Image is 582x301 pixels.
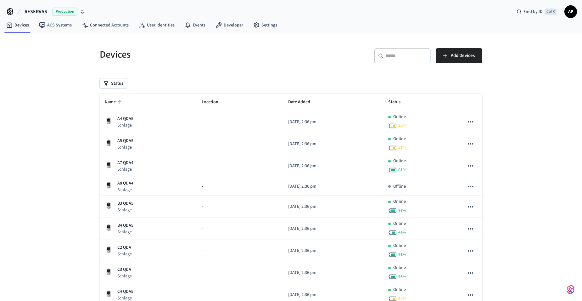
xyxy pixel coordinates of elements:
[117,207,133,213] p: Schlage
[398,123,406,129] span: 44 %
[202,141,203,147] span: -
[52,8,77,16] span: Production
[393,198,406,205] p: Online
[451,52,475,60] span: Add Devices
[288,203,378,210] p: [DATE] 2:36 pm
[393,136,406,142] p: Online
[398,252,406,258] span: 91 %
[105,268,112,275] img: Schlage Sense Smart Deadbolt with Camelot Trim, Front
[117,200,133,207] p: B3 QDA5
[288,163,378,169] p: [DATE] 2:36 pm
[117,266,132,273] p: C3 QDA
[34,20,77,31] a: ACS Systems
[117,116,133,122] p: A4 QDA5
[117,273,132,279] p: Schlage
[105,161,112,169] img: Schlage Sense Smart Deadbolt with Camelot Trim, Front
[25,8,47,15] span: RESERVAS
[117,222,133,229] p: B4 QDA5
[202,97,227,107] span: Location
[393,287,406,293] p: Online
[388,97,409,107] span: Status
[202,270,203,276] span: -
[202,119,203,125] span: -
[105,246,112,253] img: Schlage Sense Smart Deadbolt with Camelot Trim, Front
[117,187,133,193] p: Schlage
[393,183,406,190] p: Offline
[105,117,112,125] img: Schlage Sense Smart Deadbolt with Camelot Trim, Front
[105,224,112,231] img: Schlage Sense Smart Deadbolt with Camelot Trim, Front
[180,20,210,31] a: Events
[202,247,203,254] span: -
[117,180,133,187] p: A8 QDA4
[117,229,133,235] p: Schlage
[117,244,132,251] p: C2 QDA
[1,20,34,31] a: Devices
[545,9,557,15] span: Ctrl K
[288,247,378,254] p: [DATE] 2:36 pm
[393,264,406,271] p: Online
[288,183,378,190] p: [DATE] 2:36 pm
[398,230,406,236] span: 66 %
[288,141,378,147] p: [DATE] 2:36 pm
[105,97,124,107] span: Name
[398,167,406,173] span: 81 %
[567,285,574,295] img: SeamLogoGradient.69752ec5.svg
[288,97,318,107] span: Date Added
[134,20,180,31] a: User Identities
[100,48,287,61] h5: Devices
[398,274,406,280] span: 93 %
[398,145,406,151] span: 47 %
[564,5,577,18] button: AP
[117,251,132,257] p: Schlage
[202,163,203,169] span: -
[393,220,406,227] p: Online
[512,6,562,17] div: Find by IDCtrl K
[565,6,576,17] span: AP
[288,119,378,125] p: [DATE] 2:36 pm
[288,270,378,276] p: [DATE] 2:36 pm
[105,290,112,298] img: Schlage Sense Smart Deadbolt with Camelot Trim, Front
[202,225,203,232] span: -
[393,158,406,164] p: Online
[77,20,134,31] a: Connected Accounts
[523,9,543,15] span: Find by ID
[202,183,203,190] span: -
[288,292,378,298] p: [DATE] 2:36 pm
[202,203,203,210] span: -
[393,114,406,120] p: Online
[100,78,127,88] button: Status
[117,122,133,128] p: Schlage
[105,202,112,209] img: Schlage Sense Smart Deadbolt with Camelot Trim, Front
[105,181,112,189] img: Schlage Sense Smart Deadbolt with Camelot Trim, Front
[398,207,406,214] span: 97 %
[248,20,282,31] a: Settings
[288,225,378,232] p: [DATE] 2:36 pm
[210,20,248,31] a: Developer
[202,292,203,298] span: -
[117,144,133,150] p: Schlage
[393,242,406,249] p: Online
[117,138,133,144] p: A5 QDA5
[117,160,133,166] p: A7 QDA4
[117,288,133,295] p: C4 QDA5
[105,139,112,147] img: Schlage Sense Smart Deadbolt with Camelot Trim, Front
[436,48,482,63] button: Add Devices
[117,166,133,173] p: Schlage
